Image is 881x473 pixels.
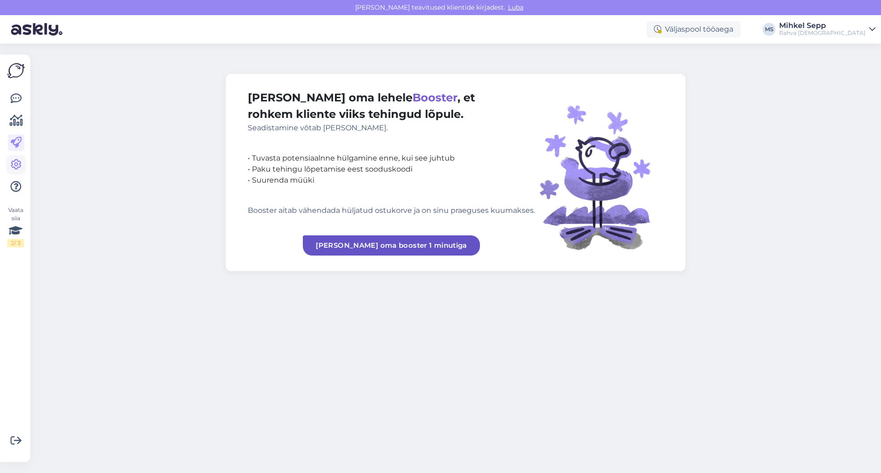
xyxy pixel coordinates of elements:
[248,205,535,216] div: Booster aitab vähendada hüljatud ostukorve ja on sinu praeguses kuumakses.
[535,89,664,256] img: illustration
[779,22,865,29] div: Mihkel Sepp
[763,23,775,36] div: MS
[7,239,24,247] div: 2 / 3
[647,21,741,38] div: Väljaspool tööaega
[248,153,535,164] div: • Tuvasta potensiaalnne hülgamine enne, kui see juhtub
[248,89,535,134] div: [PERSON_NAME] oma lehele , et rohkem kliente viiks tehingud lõpule.
[7,206,24,247] div: Vaata siia
[248,175,535,186] div: • Suurenda müüki
[248,122,535,134] div: Seadistamine võtab [PERSON_NAME].
[413,91,457,104] span: Booster
[779,29,865,37] div: Rahva [DEMOGRAPHIC_DATA]
[248,164,535,175] div: • Paku tehingu lõpetamise eest sooduskoodi
[7,62,25,79] img: Askly Logo
[779,22,875,37] a: Mihkel SeppRahva [DEMOGRAPHIC_DATA]
[303,235,480,256] a: [PERSON_NAME] oma booster 1 minutiga
[505,3,526,11] span: Luba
